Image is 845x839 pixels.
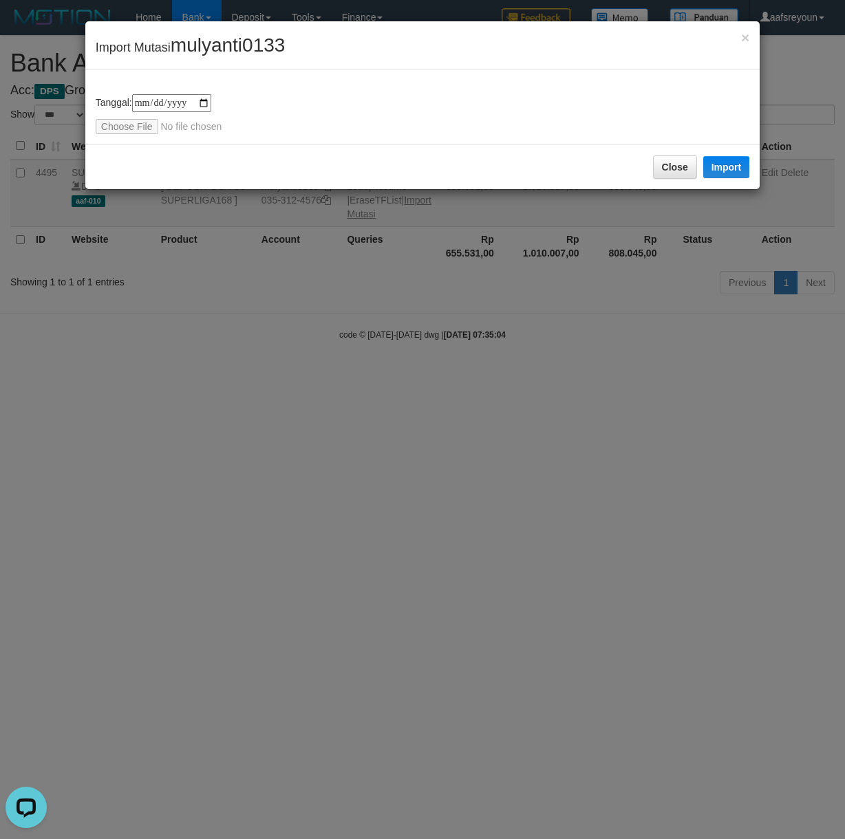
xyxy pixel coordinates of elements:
[653,155,697,179] button: Close
[741,30,749,45] button: Close
[96,41,286,54] span: Import Mutasi
[6,6,47,47] button: Open LiveChat chat widget
[171,34,286,56] span: mulyanti0133
[741,30,749,45] span: ×
[96,94,749,134] div: Tanggal:
[703,156,750,178] button: Import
